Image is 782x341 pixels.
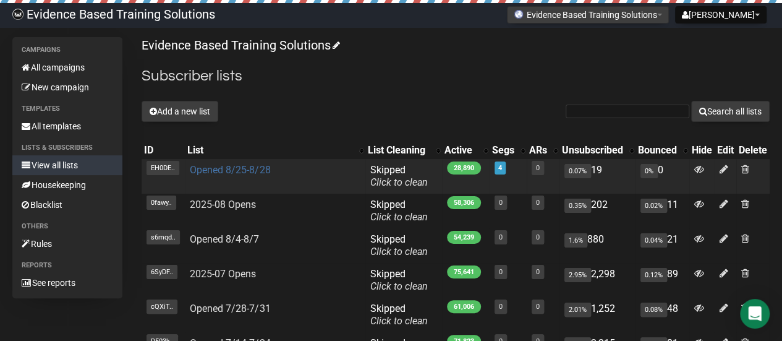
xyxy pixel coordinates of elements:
[142,142,185,159] th: ID: No sort applied, sorting is disabled
[740,299,770,329] div: Open Intercom Messenger
[370,199,428,223] span: Skipped
[147,196,176,210] span: 0fawy..
[142,65,770,87] h2: Subscriber lists
[370,303,428,327] span: Skipped
[12,140,122,155] li: Lists & subscribers
[717,144,734,157] div: Edit
[370,233,428,257] span: Skipped
[559,298,635,332] td: 1,252
[147,300,177,314] span: cQXiT..
[147,265,177,279] span: 6SyDF..
[12,155,122,175] a: View all lists
[12,175,122,195] a: Housekeeping
[447,196,481,209] span: 58,306
[190,164,270,176] a: Opened 8/25-8/28
[635,194,689,228] td: 11
[564,199,591,213] span: 0.35%
[12,273,122,293] a: See reports
[370,211,428,223] a: Click to clean
[529,144,547,157] div: ARs
[12,58,122,77] a: All campaigns
[499,199,503,207] a: 0
[640,303,667,317] span: 0.08%
[559,228,635,263] td: 880
[562,144,623,157] div: Unsubscribed
[739,144,767,157] div: Delete
[564,164,591,178] span: 0.07%
[640,164,658,178] span: 0%
[635,263,689,298] td: 89
[142,101,218,122] button: Add a new list
[507,6,669,24] button: Evidence Based Training Solutions
[190,303,270,314] a: Opened 7/28-7/31
[536,233,540,241] a: 0
[190,268,256,280] a: 2025-07 Opens
[12,101,122,116] li: Templates
[559,159,635,194] td: 19
[635,159,689,194] td: 0
[635,142,689,159] th: Bounced: No sort applied, activate to apply an ascending sort
[447,162,481,175] span: 28,890
[370,280,428,292] a: Click to clean
[559,194,635,228] td: 202
[536,199,540,207] a: 0
[370,176,428,188] a: Click to clean
[147,161,179,175] span: EH0DE..
[190,199,256,210] a: 2025-08 Opens
[640,233,667,248] span: 0.04%
[12,234,122,254] a: Rules
[715,142,736,159] th: Edit: No sort applied, sorting is disabled
[689,142,715,159] th: Hide: No sort applied, sorting is disabled
[536,164,540,172] a: 0
[142,38,338,53] a: Evidence Based Training Solutions
[190,233,259,245] a: Opened 8/4-8/7
[12,43,122,58] li: Campaigns
[559,263,635,298] td: 2,298
[635,298,689,332] td: 48
[144,144,182,157] div: ID
[442,142,490,159] th: Active: No sort applied, activate to apply an ascending sort
[447,300,481,313] span: 61,006
[368,144,430,157] div: List Cleaning
[736,142,770,159] th: Delete: No sort applied, sorting is disabled
[692,144,712,157] div: Hide
[12,9,23,20] img: 6a635aadd5b086599a41eda90e0773ac
[12,116,122,136] a: All templates
[499,303,503,311] a: 0
[691,101,770,122] button: Search all lists
[185,142,365,159] th: List: No sort applied, activate to apply an ascending sort
[498,164,502,172] a: 4
[490,142,527,159] th: Segs: No sort applied, activate to apply an ascending sort
[640,268,667,282] span: 0.12%
[147,230,180,244] span: s6mqd..
[370,315,428,327] a: Click to clean
[564,233,587,248] span: 1.6%
[370,164,428,188] span: Skipped
[514,9,524,19] img: favicons
[499,233,503,241] a: 0
[559,142,635,159] th: Unsubscribed: No sort applied, activate to apply an ascending sort
[370,268,428,292] span: Skipped
[447,265,481,278] span: 75,641
[640,199,667,213] span: 0.02%
[12,77,122,97] a: New campaign
[12,258,122,273] li: Reports
[638,144,677,157] div: Bounced
[527,142,559,159] th: ARs: No sort applied, activate to apply an ascending sort
[675,6,767,24] button: [PERSON_NAME]
[635,228,689,263] td: 21
[187,144,353,157] div: List
[370,246,428,257] a: Click to clean
[536,303,540,311] a: 0
[536,268,540,276] a: 0
[564,268,591,282] span: 2.95%
[447,231,481,244] span: 54,239
[564,303,591,317] span: 2.01%
[12,195,122,215] a: Blacklist
[492,144,514,157] div: Segs
[444,144,477,157] div: Active
[12,219,122,234] li: Others
[365,142,442,159] th: List Cleaning: No sort applied, activate to apply an ascending sort
[499,268,503,276] a: 0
